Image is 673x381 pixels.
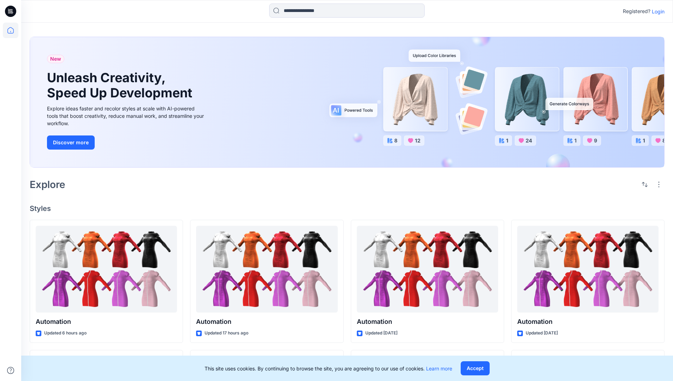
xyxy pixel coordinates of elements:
[30,204,665,213] h4: Styles
[652,8,665,15] p: Login
[30,179,65,190] h2: Explore
[365,329,397,337] p: Updated [DATE]
[526,329,558,337] p: Updated [DATE]
[50,55,61,63] span: New
[196,226,337,313] a: Automation
[357,226,498,313] a: Automation
[517,317,659,327] p: Automation
[461,361,490,375] button: Accept
[47,135,95,150] button: Discover more
[517,226,659,313] a: Automation
[44,329,87,337] p: Updated 6 hours ago
[205,365,452,372] p: This site uses cookies. By continuing to browse the site, you are agreeing to our use of cookies.
[36,226,177,313] a: Automation
[47,135,206,150] a: Discover more
[196,317,337,327] p: Automation
[47,70,195,101] h1: Unleash Creativity, Speed Up Development
[426,365,452,371] a: Learn more
[36,317,177,327] p: Automation
[205,329,248,337] p: Updated 17 hours ago
[47,105,206,127] div: Explore ideas faster and recolor styles at scale with AI-powered tools that boost creativity, red...
[623,7,650,16] p: Registered?
[357,317,498,327] p: Automation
